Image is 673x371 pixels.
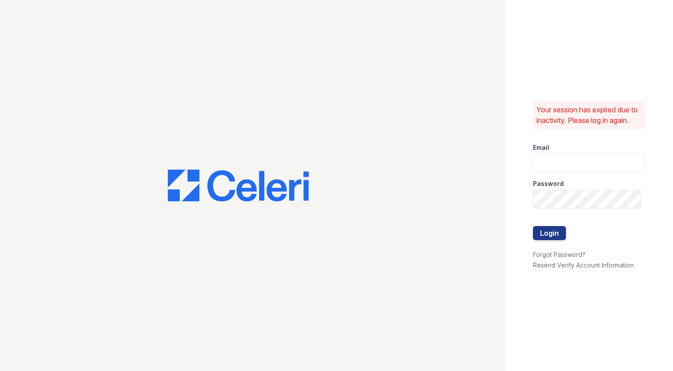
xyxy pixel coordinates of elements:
p: Your session has expired due to inactivity. Please log in again. [536,104,641,126]
a: Resend Verify Account Information [533,261,634,269]
img: CE_Logo_Blue-a8612792a0a2168367f1c8372b55b34899dd931a85d93a1a3d3e32e68fde9ad4.png [168,170,309,201]
label: Password [533,179,564,188]
button: Login [533,226,566,240]
a: Forgot Password? [533,251,585,258]
label: Email [533,143,549,152]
